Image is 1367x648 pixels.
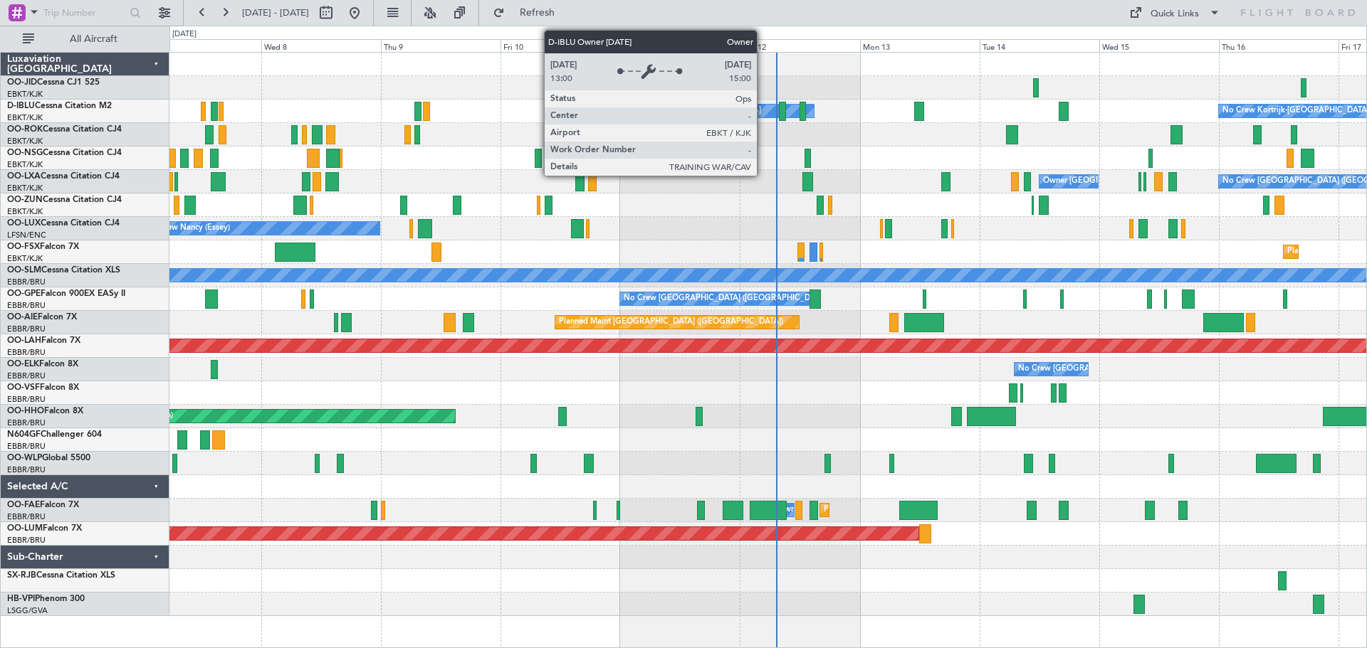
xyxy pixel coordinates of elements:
button: Quick Links [1122,1,1227,24]
div: Fri 10 [501,39,620,52]
a: OO-JIDCessna CJ1 525 [7,78,100,87]
a: OO-LUXCessna Citation CJ4 [7,219,120,228]
span: OO-LUX [7,219,41,228]
div: Owner [GEOGRAPHIC_DATA]-[GEOGRAPHIC_DATA] [569,100,761,122]
span: N604GF [7,430,41,439]
a: EBBR/BRU [7,371,46,381]
a: EBKT/KJK [7,253,43,264]
div: Thu 16 [1219,39,1339,52]
span: OO-JID [7,78,37,87]
span: OO-ROK [7,125,43,134]
a: EBBR/BRU [7,347,46,358]
span: OO-ELK [7,360,39,368]
a: OO-FAEFalcon 7X [7,501,79,509]
a: EBKT/KJK [7,206,43,217]
a: OO-ROKCessna Citation CJ4 [7,125,122,134]
div: No Crew [GEOGRAPHIC_DATA] ([GEOGRAPHIC_DATA] National) [1018,358,1257,380]
div: Tue 7 [142,39,261,52]
span: OO-LAH [7,336,41,345]
span: OO-LUM [7,524,43,533]
div: Wed 8 [261,39,381,52]
div: Owner [GEOGRAPHIC_DATA]-[GEOGRAPHIC_DATA] [1043,171,1235,192]
button: All Aircraft [16,28,154,51]
a: EBBR/BRU [7,394,46,405]
span: OO-AIE [7,313,38,322]
a: OO-SLMCessna Citation XLS [7,266,120,275]
a: OO-LXACessna Citation CJ4 [7,172,120,181]
div: Quick Links [1151,7,1199,21]
a: EBKT/KJK [7,89,43,100]
a: OO-NSGCessna Citation CJ4 [7,149,122,157]
a: EBKT/KJK [7,159,43,170]
div: Sun 12 [740,39,859,52]
a: EBKT/KJK [7,183,43,193]
a: OO-ELKFalcon 8X [7,360,78,368]
span: OO-VSF [7,383,40,392]
a: EBBR/BRU [7,277,46,287]
span: OO-FSX [7,243,40,251]
span: All Aircraft [37,34,150,44]
a: OO-LAHFalcon 7X [7,336,80,345]
a: EBBR/BRU [7,300,46,311]
a: HB-VPIPhenom 300 [7,595,85,603]
a: EBBR/BRU [7,464,46,475]
a: LFSN/ENC [7,230,46,240]
span: OO-ZUN [7,196,43,204]
span: OO-FAE [7,501,40,509]
a: EBBR/BRU [7,418,46,428]
button: Refresh [486,1,572,24]
div: Mon 13 [860,39,980,52]
span: [DATE] - [DATE] [242,6,309,19]
div: No Crew [GEOGRAPHIC_DATA] ([GEOGRAPHIC_DATA] National) [624,288,862,309]
a: OO-AIEFalcon 7X [7,313,77,322]
span: OO-SLM [7,266,41,275]
a: LSGG/GVA [7,605,48,616]
a: EBBR/BRU [7,324,46,334]
div: Sat 11 [620,39,740,52]
a: OO-HHOFalcon 8X [7,407,83,415]
div: [DATE] [172,28,197,41]
a: OO-GPEFalcon 900EX EASy II [7,290,125,298]
a: EBBR/BRU [7,511,46,522]
a: EBKT/KJK [7,136,43,147]
a: OO-LUMFalcon 7X [7,524,82,533]
a: OO-WLPGlobal 5500 [7,454,90,462]
span: OO-WLP [7,454,42,462]
div: Wed 15 [1099,39,1219,52]
input: Trip Number [43,2,125,23]
span: OO-NSG [7,149,43,157]
div: Thu 9 [381,39,501,52]
span: SX-RJB [7,571,36,580]
span: D-IBLU [7,102,35,110]
span: OO-HHO [7,407,44,415]
span: OO-GPE [7,290,41,298]
div: Planned Maint [GEOGRAPHIC_DATA] ([GEOGRAPHIC_DATA]) [559,312,783,333]
div: No Crew Nancy (Essey) [145,218,230,239]
a: EBKT/KJK [7,112,43,123]
a: OO-FSXFalcon 7X [7,243,79,251]
a: D-IBLUCessna Citation M2 [7,102,112,110]
div: Tue 14 [980,39,1099,52]
a: EBBR/BRU [7,441,46,452]
span: HB-VPI [7,595,35,603]
a: OO-ZUNCessna Citation CJ4 [7,196,122,204]
span: Refresh [508,8,567,18]
a: EBBR/BRU [7,535,46,546]
a: SX-RJBCessna Citation XLS [7,571,115,580]
a: N604GFChallenger 604 [7,430,102,439]
span: OO-LXA [7,172,41,181]
div: Planned Maint Melsbroek Air Base [824,499,948,521]
a: OO-VSFFalcon 8X [7,383,79,392]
